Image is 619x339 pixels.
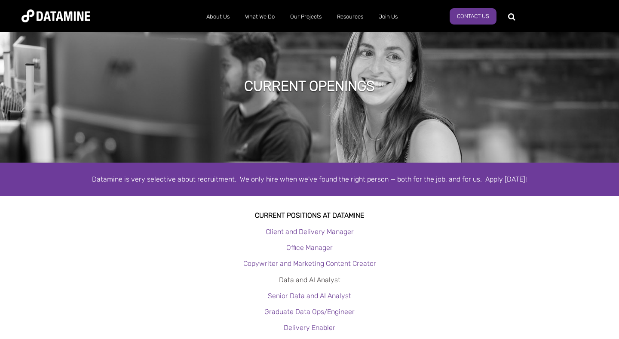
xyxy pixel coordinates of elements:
h1: Current Openings [244,77,375,96]
a: About Us [199,6,237,28]
a: Delivery Enabler [284,324,335,332]
img: Datamine [21,9,90,22]
a: Senior Data and AI Analyst [268,292,351,300]
strong: Current Positions at datamine [255,211,364,219]
a: Our Projects [282,6,329,28]
a: Client and Delivery Manager [266,228,354,236]
a: Copywriter and Marketing Content Creator [243,259,376,268]
div: Datamine is very selective about recruitment. We only hire when we've found the right person — bo... [64,173,555,185]
a: Data and AI Analyst [279,276,340,284]
a: Join Us [371,6,405,28]
a: Office Manager [286,243,333,252]
a: What We Do [237,6,282,28]
a: Resources [329,6,371,28]
a: Graduate Data Ops/Engineer [264,308,355,316]
a: Contact Us [450,8,496,25]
